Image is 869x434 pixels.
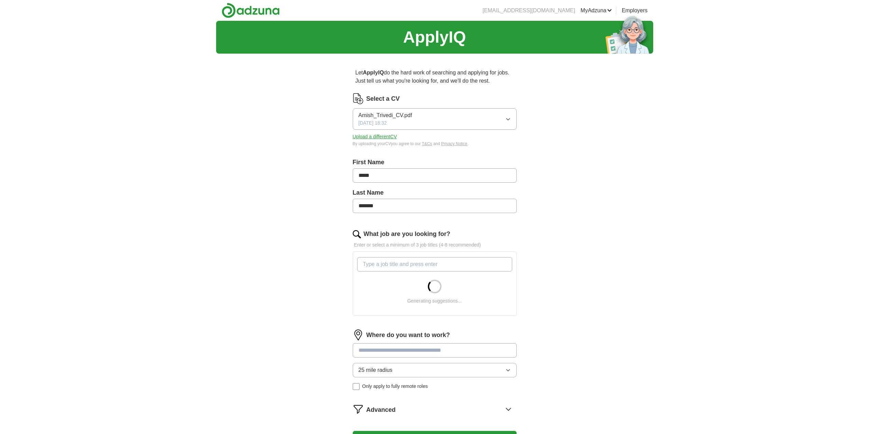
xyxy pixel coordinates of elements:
[353,158,517,167] label: First Name
[622,6,648,15] a: Employers
[357,257,512,271] input: Type a job title and press enter
[441,141,467,146] a: Privacy Notice
[353,241,517,249] p: Enter or select a minimum of 3 job titles (4-8 recommended)
[482,6,575,15] li: [EMAIL_ADDRESS][DOMAIN_NAME]
[359,120,387,127] span: [DATE] 18:32
[353,133,397,140] button: Upload a differentCV
[366,94,400,103] label: Select a CV
[366,405,396,415] span: Advanced
[222,3,280,18] img: Adzuna logo
[353,230,361,238] img: search.png
[353,93,364,104] img: CV Icon
[363,70,384,75] strong: ApplyIQ
[353,404,364,415] img: filter
[353,141,517,147] div: By uploading your CV you agree to our and .
[353,108,517,130] button: Amish_Trivedi_CV.pdf[DATE] 18:32
[353,363,517,377] button: 25 mile radius
[353,383,360,390] input: Only apply to fully remote roles
[359,366,393,374] span: 25 mile radius
[353,188,517,197] label: Last Name
[364,229,450,239] label: What job are you looking for?
[353,66,517,88] p: Let do the hard work of searching and applying for jobs. Just tell us what you're looking for, an...
[366,331,450,340] label: Where do you want to work?
[407,297,462,305] div: Generating suggestions...
[580,6,612,15] a: MyAdzuna
[353,330,364,340] img: location.png
[359,111,412,120] span: Amish_Trivedi_CV.pdf
[422,141,432,146] a: T&Cs
[403,25,466,50] h1: ApplyIQ
[362,383,428,390] span: Only apply to fully remote roles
